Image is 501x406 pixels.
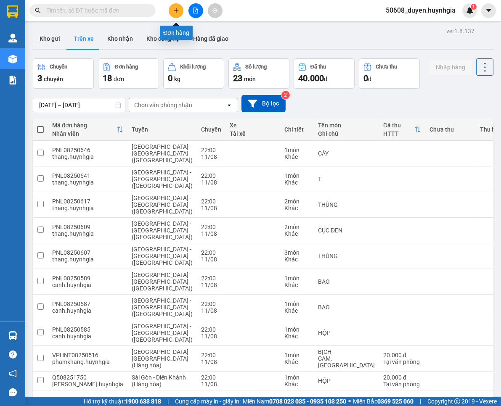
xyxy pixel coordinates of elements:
[188,3,203,18] button: file-add
[52,230,123,237] div: thang.huynhgia
[132,246,193,266] span: [GEOGRAPHIC_DATA] - [GEOGRAPHIC_DATA] ([GEOGRAPHIC_DATA])
[44,76,63,82] span: chuyến
[379,119,425,141] th: Toggle SortBy
[8,331,17,340] img: warehouse-icon
[140,29,186,49] button: Kho công nợ
[318,330,375,336] div: HỘP
[114,76,124,82] span: đơn
[163,58,224,89] button: Khối lượng0kg
[318,348,375,355] div: BỊCH
[132,143,193,163] span: [GEOGRAPHIC_DATA] - [GEOGRAPHIC_DATA] ([GEOGRAPHIC_DATA])
[180,64,206,70] div: Khối lượng
[98,58,159,89] button: Đơn hàng18đơn
[201,333,221,340] div: 11/08
[284,172,310,179] div: 1 món
[383,122,414,129] div: Đã thu
[7,5,18,18] img: logo-vxr
[115,64,138,70] div: Đơn hàng
[298,73,324,83] span: 40.000
[160,26,193,40] div: Đơn hàng
[318,227,375,234] div: CỤC ĐEN
[429,126,472,133] div: Chưa thu
[485,7,493,14] span: caret-down
[201,249,221,256] div: 22:00
[48,119,127,141] th: Toggle SortBy
[37,73,42,83] span: 3
[9,369,17,377] span: notification
[33,98,125,112] input: Select a date range.
[201,153,221,160] div: 11/08
[201,147,221,153] div: 22:00
[201,172,221,179] div: 22:00
[318,130,375,137] div: Ghi chú
[233,73,242,83] span: 23
[201,126,221,133] div: Chuyến
[446,26,474,36] div: ver 1.8.137
[52,179,123,186] div: thang.huynhgia
[471,4,477,10] sup: 1
[46,6,146,15] input: Tìm tên, số ĐT hoặc mã đơn
[8,34,17,42] img: warehouse-icon
[376,64,397,70] div: Chưa thu
[318,122,375,129] div: Tên món
[269,398,346,405] strong: 0708 023 035 - 0935 103 250
[9,351,17,359] span: question-circle
[284,374,310,381] div: 1 món
[284,230,310,237] div: Khác
[132,297,193,317] span: [GEOGRAPHIC_DATA] - [GEOGRAPHIC_DATA] ([GEOGRAPHIC_DATA])
[201,224,221,230] div: 22:00
[429,60,472,75] button: Nhập hàng
[318,176,375,182] div: T
[310,64,326,70] div: Đã thu
[481,3,496,18] button: caret-down
[383,374,421,381] div: 20.000 đ
[9,388,17,396] span: message
[52,256,123,263] div: thang.huynhgia
[169,3,183,18] button: plus
[103,73,112,83] span: 18
[50,64,67,70] div: Chuyến
[125,398,161,405] strong: 1900 633 818
[244,76,256,82] span: món
[132,195,193,215] span: [GEOGRAPHIC_DATA] - [GEOGRAPHIC_DATA] ([GEOGRAPHIC_DATA])
[284,153,310,160] div: Khác
[284,282,310,288] div: Khác
[383,130,414,137] div: HTTT
[284,307,310,314] div: Khác
[175,397,241,406] span: Cung cấp máy in - giấy in:
[284,352,310,359] div: 1 món
[318,278,375,285] div: BAO
[383,352,421,359] div: 20.000 đ
[348,400,351,403] span: ⚪️
[132,374,186,388] span: Sài Gòn - Diên Khánh (Hàng hóa)
[454,398,460,404] span: copyright
[383,359,421,365] div: Tại văn phòng
[101,29,140,49] button: Kho nhận
[52,198,123,205] div: PNL08250617
[52,307,123,314] div: canh.huynhgia
[318,201,375,208] div: THÙNG
[52,326,123,333] div: PNL08250585
[52,352,123,359] div: VPHNT08250516
[226,102,233,108] svg: open
[284,275,310,282] div: 1 món
[132,169,193,189] span: [GEOGRAPHIC_DATA] - [GEOGRAPHIC_DATA] ([GEOGRAPHIC_DATA])
[173,8,179,13] span: plus
[284,301,310,307] div: 1 món
[201,230,221,237] div: 11/08
[359,58,420,89] button: Chưa thu0đ
[52,282,123,288] div: canh.huynhgia
[284,256,310,263] div: Khác
[208,3,223,18] button: aim
[324,76,327,82] span: đ
[52,333,123,340] div: canh.huynhgia
[52,153,123,160] div: thang.huynhgia
[52,224,123,230] div: PNL08250609
[52,381,123,388] div: nguyen.huynhgia
[284,179,310,186] div: Khác
[201,381,221,388] div: 11/08
[230,122,276,129] div: Xe
[201,275,221,282] div: 22:00
[168,73,172,83] span: 0
[377,398,414,405] strong: 0369 525 060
